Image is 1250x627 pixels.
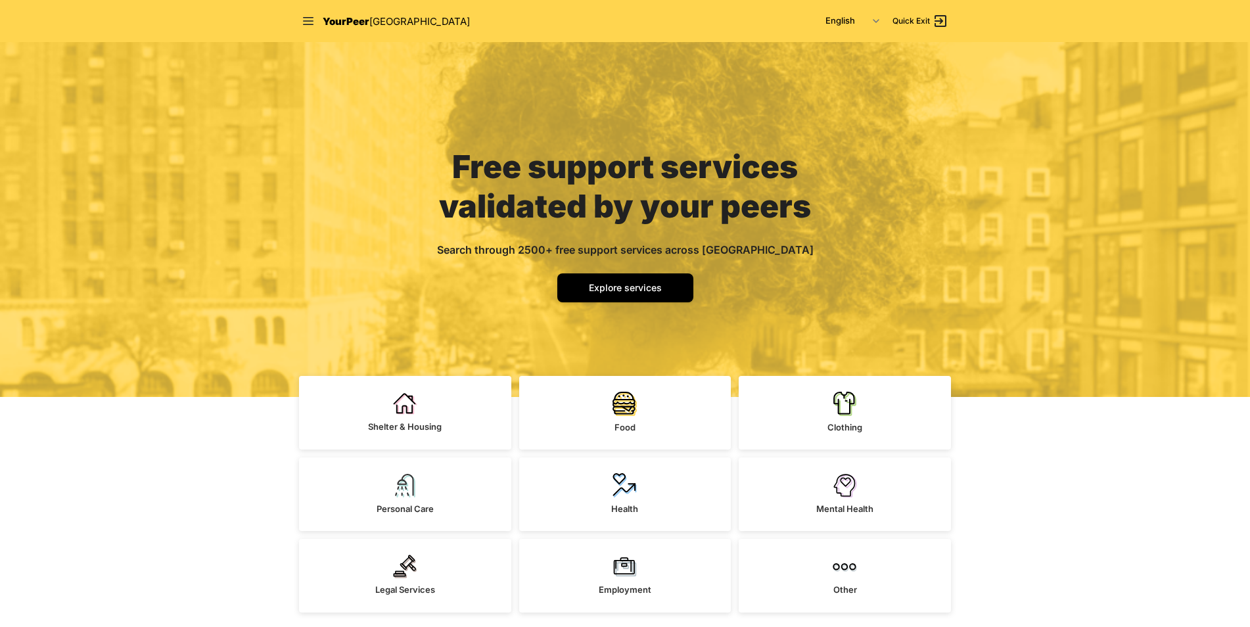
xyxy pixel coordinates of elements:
[892,13,948,29] a: Quick Exit
[323,15,369,28] span: YourPeer
[375,584,435,595] span: Legal Services
[599,584,651,595] span: Employment
[816,503,873,514] span: Mental Health
[739,539,951,613] a: Other
[368,421,442,432] span: Shelter & Housing
[299,457,511,531] a: Personal Care
[739,457,951,531] a: Mental Health
[614,422,636,432] span: Food
[833,584,857,595] span: Other
[827,422,862,432] span: Clothing
[519,539,731,613] a: Employment
[299,376,511,450] a: Shelter & Housing
[437,243,814,256] span: Search through 2500+ free support services across [GEOGRAPHIC_DATA]
[519,457,731,531] a: Health
[299,539,511,613] a: Legal Services
[323,13,470,30] a: YourPeer[GEOGRAPHIC_DATA]
[589,282,662,293] span: Explore services
[611,503,638,514] span: Health
[557,273,693,302] a: Explore services
[377,503,434,514] span: Personal Care
[519,376,731,450] a: Food
[369,15,470,28] span: [GEOGRAPHIC_DATA]
[739,376,951,450] a: Clothing
[439,147,811,225] span: Free support services validated by your peers
[892,16,930,26] span: Quick Exit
